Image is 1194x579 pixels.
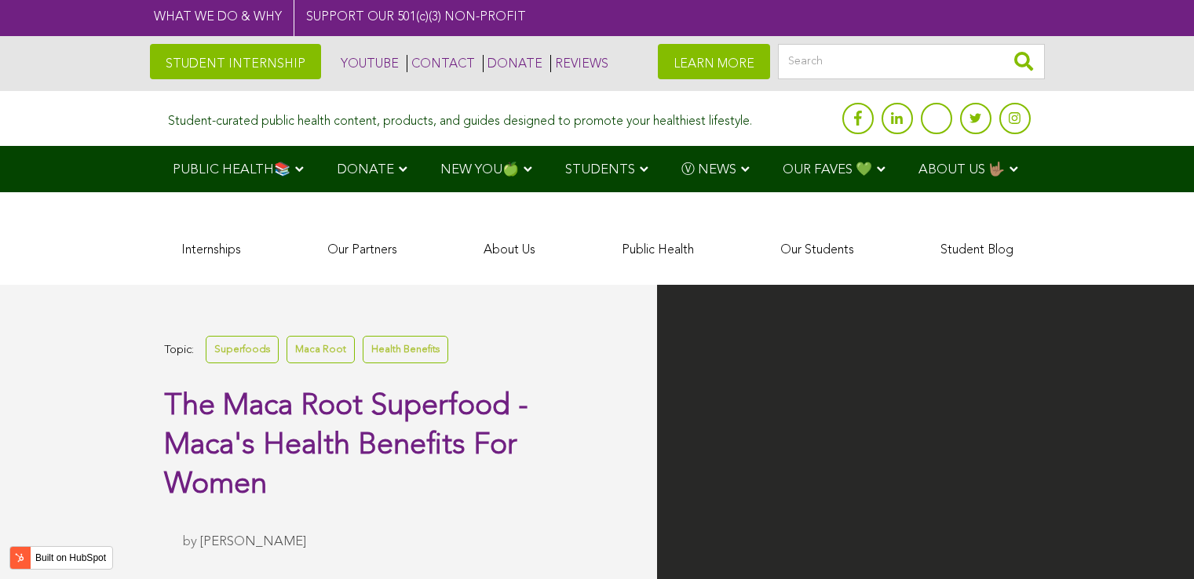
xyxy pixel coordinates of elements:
[337,55,399,72] a: YOUTUBE
[287,336,355,363] a: Maca Root
[173,163,290,177] span: PUBLIC HEALTH📚
[363,336,448,363] a: Health Benefits
[1115,504,1194,579] iframe: Chat Widget
[778,44,1045,79] input: Search
[483,55,542,72] a: DONATE
[337,163,394,177] span: DONATE
[168,107,752,129] div: Student-curated public health content, products, and guides designed to promote your healthiest l...
[150,44,321,79] a: STUDENT INTERNSHIP
[206,336,279,363] a: Superfoods
[29,548,112,568] label: Built on HubSpot
[200,535,306,548] a: [PERSON_NAME]
[183,535,197,548] span: by
[918,163,1005,177] span: ABOUT US 🤟🏽
[565,163,635,177] span: STUDENTS
[10,548,29,567] img: HubSpot sprocket logo
[150,146,1045,192] div: Navigation Menu
[9,546,113,570] button: Built on HubSpot
[783,163,872,177] span: OUR FAVES 💚
[407,55,475,72] a: CONTACT
[440,163,519,177] span: NEW YOU🍏
[550,55,608,72] a: REVIEWS
[681,163,736,177] span: Ⓥ NEWS
[164,340,194,361] span: Topic:
[658,44,770,79] a: LEARN MORE
[164,391,528,500] span: The Maca Root Superfood - Maca's Health Benefits For Women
